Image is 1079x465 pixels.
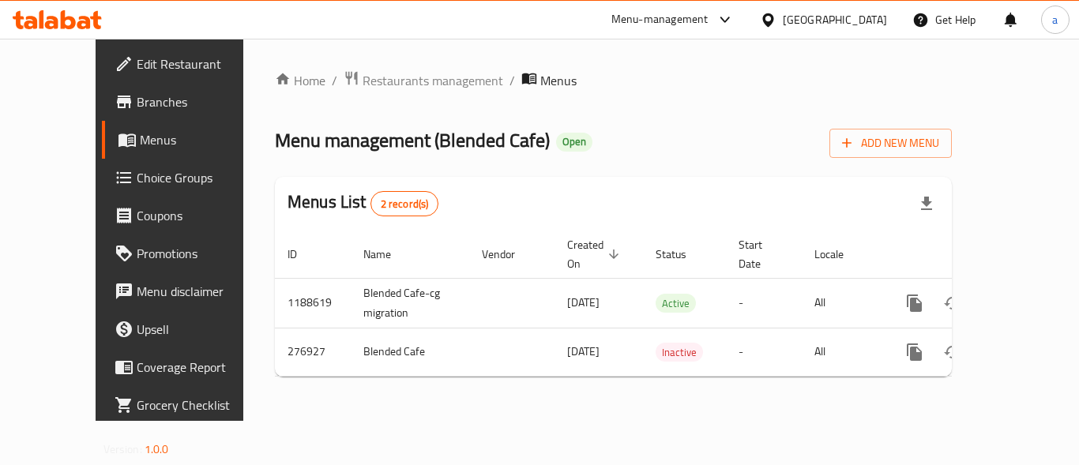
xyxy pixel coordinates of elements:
[351,278,469,328] td: Blended Cafe-cg migration
[726,328,802,376] td: -
[275,71,325,90] a: Home
[102,234,276,272] a: Promotions
[102,45,276,83] a: Edit Restaurant
[137,320,263,339] span: Upsell
[896,284,934,322] button: more
[145,439,169,459] span: 1.0.0
[102,386,276,424] a: Grocery Checklist
[275,231,1060,377] table: enhanced table
[137,244,263,263] span: Promotions
[137,168,263,187] span: Choice Groups
[509,71,515,90] li: /
[896,333,934,371] button: more
[567,341,600,362] span: [DATE]
[288,190,438,216] h2: Menus List
[137,396,263,414] span: Grocery Checklist
[137,54,263,73] span: Edit Restaurant
[137,92,263,111] span: Branches
[726,278,802,328] td: -
[829,129,952,158] button: Add New Menu
[137,206,263,225] span: Coupons
[275,122,550,158] span: Menu management ( Blended Cafe )
[656,294,696,313] span: Active
[934,284,972,322] button: Change Status
[656,294,696,313] div: Active
[137,282,263,301] span: Menu disclaimer
[102,121,276,159] a: Menus
[567,235,624,273] span: Created On
[275,70,952,91] nav: breadcrumb
[802,278,883,328] td: All
[102,272,276,310] a: Menu disclaimer
[611,10,709,29] div: Menu-management
[908,185,946,223] div: Export file
[102,348,276,386] a: Coverage Report
[102,197,276,234] a: Coupons
[556,133,592,152] div: Open
[103,439,142,459] span: Version:
[344,70,503,91] a: Restaurants management
[102,83,276,121] a: Branches
[656,343,703,362] div: Inactive
[1052,11,1058,28] span: a
[802,328,883,376] td: All
[883,231,1060,279] th: Actions
[275,278,351,328] td: 1188619
[842,133,939,153] span: Add New Menu
[137,358,263,377] span: Coverage Report
[482,245,536,264] span: Vendor
[814,245,864,264] span: Locale
[332,71,337,90] li: /
[540,71,577,90] span: Menus
[783,11,887,28] div: [GEOGRAPHIC_DATA]
[102,310,276,348] a: Upsell
[140,130,263,149] span: Menus
[275,328,351,376] td: 276927
[739,235,783,273] span: Start Date
[556,135,592,148] span: Open
[102,159,276,197] a: Choice Groups
[370,191,439,216] div: Total records count
[351,328,469,376] td: Blended Cafe
[656,245,707,264] span: Status
[656,343,703,362] span: Inactive
[363,245,412,264] span: Name
[371,197,438,212] span: 2 record(s)
[567,292,600,313] span: [DATE]
[288,245,318,264] span: ID
[363,71,503,90] span: Restaurants management
[934,333,972,371] button: Change Status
